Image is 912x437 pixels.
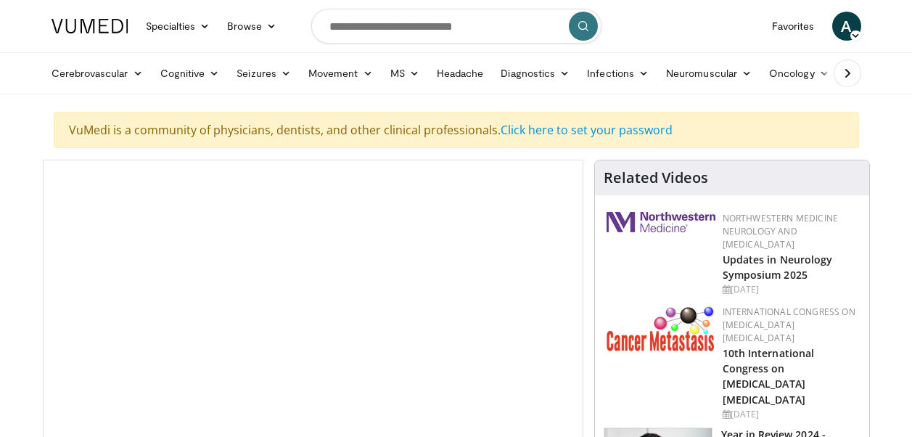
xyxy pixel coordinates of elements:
a: Diagnostics [492,59,578,88]
a: Updates in Neurology Symposium 2025 [723,253,833,282]
a: Infections [578,59,657,88]
a: 10th International Congress on [MEDICAL_DATA] [MEDICAL_DATA] [723,346,815,406]
a: MS [382,59,428,88]
a: International Congress on [MEDICAL_DATA] [MEDICAL_DATA] [723,306,855,344]
img: 2a462fb6-9365-492a-ac79-3166a6f924d8.png.150x105_q85_autocrop_double_scale_upscale_version-0.2.jpg [607,212,715,232]
a: Seizures [228,59,300,88]
a: Movement [300,59,382,88]
a: Click here to set your password [501,122,673,138]
a: Headache [428,59,493,88]
a: A [832,12,861,41]
img: VuMedi Logo [52,19,128,33]
div: VuMedi is a community of physicians, dentists, and other clinical professionals. [54,112,859,148]
a: Browse [218,12,285,41]
a: Cognitive [152,59,229,88]
div: [DATE] [723,283,858,296]
a: Northwestern Medicine Neurology and [MEDICAL_DATA] [723,212,839,250]
a: Neuromuscular [657,59,760,88]
input: Search topics, interventions [311,9,601,44]
img: 6ff8bc22-9509-4454-a4f8-ac79dd3b8976.png.150x105_q85_autocrop_double_scale_upscale_version-0.2.png [607,306,715,351]
a: Cerebrovascular [43,59,152,88]
a: Oncology [760,59,838,88]
h4: Related Videos [604,169,708,187]
a: Favorites [763,12,823,41]
a: Specialties [137,12,219,41]
div: [DATE] [723,408,858,421]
